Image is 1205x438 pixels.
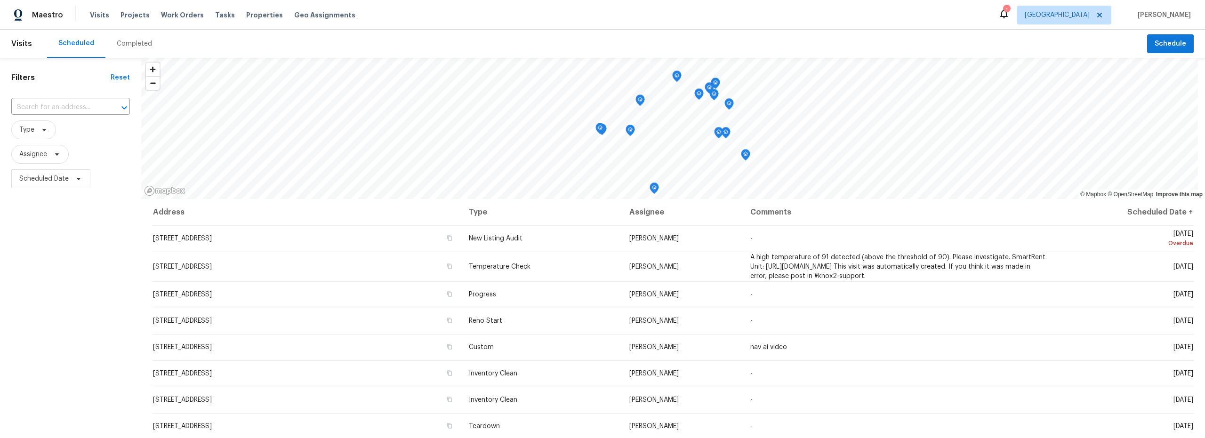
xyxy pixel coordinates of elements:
[1173,263,1193,270] span: [DATE]
[1055,199,1194,225] th: Scheduled Date ↑
[111,73,130,82] div: Reset
[146,63,160,76] button: Zoom in
[445,262,454,271] button: Copy Address
[629,397,679,403] span: [PERSON_NAME]
[120,10,150,20] span: Projects
[595,123,605,137] div: Map marker
[90,10,109,20] span: Visits
[743,199,1055,225] th: Comments
[1173,423,1193,430] span: [DATE]
[445,316,454,325] button: Copy Address
[153,291,212,298] span: [STREET_ADDRESS]
[622,199,743,225] th: Assignee
[750,370,753,377] span: -
[1003,6,1010,15] div: 1
[1108,191,1153,198] a: OpenStreetMap
[153,423,212,430] span: [STREET_ADDRESS]
[626,125,635,139] div: Map marker
[146,77,160,90] span: Zoom out
[445,234,454,242] button: Copy Address
[469,423,500,430] span: Teardown
[153,235,212,242] span: [STREET_ADDRESS]
[714,127,723,142] div: Map marker
[1063,239,1193,248] div: Overdue
[629,291,679,298] span: [PERSON_NAME]
[1156,191,1203,198] a: Improve this map
[629,263,679,270] span: [PERSON_NAME]
[461,199,622,225] th: Type
[469,344,494,350] span: Custom
[750,318,753,324] span: -
[750,235,753,242] span: -
[153,370,212,377] span: [STREET_ADDRESS]
[153,318,212,324] span: [STREET_ADDRESS]
[1173,397,1193,403] span: [DATE]
[161,10,204,20] span: Work Orders
[721,127,731,142] div: Map marker
[1147,34,1194,54] button: Schedule
[741,149,750,164] div: Map marker
[246,10,283,20] span: Properties
[117,39,152,48] div: Completed
[711,78,720,92] div: Map marker
[445,395,454,404] button: Copy Address
[750,344,787,350] span: nav ai video
[1155,38,1186,50] span: Schedule
[469,263,530,270] span: Temperature Check
[11,33,32,54] span: Visits
[469,397,517,403] span: Inventory Clean
[19,150,47,159] span: Assignee
[694,88,704,103] div: Map marker
[118,101,131,114] button: Open
[19,125,34,135] span: Type
[445,342,454,351] button: Copy Address
[724,98,734,113] div: Map marker
[469,370,517,377] span: Inventory Clean
[1025,10,1090,20] span: [GEOGRAPHIC_DATA]
[153,263,212,270] span: [STREET_ADDRESS]
[629,318,679,324] span: [PERSON_NAME]
[19,174,69,183] span: Scheduled Date
[1063,231,1193,248] span: [DATE]
[1173,370,1193,377] span: [DATE]
[445,422,454,430] button: Copy Address
[469,235,522,242] span: New Listing Audit
[750,254,1045,279] span: A high temperature of 91 detected (above the threshold of 90). Please investigate. SmartRent Unit...
[629,423,679,430] span: [PERSON_NAME]
[1173,318,1193,324] span: [DATE]
[11,100,104,115] input: Search for an address...
[1173,291,1193,298] span: [DATE]
[1080,191,1106,198] a: Mapbox
[629,370,679,377] span: [PERSON_NAME]
[629,344,679,350] span: [PERSON_NAME]
[153,344,212,350] span: [STREET_ADDRESS]
[705,82,714,97] div: Map marker
[635,95,645,109] div: Map marker
[445,369,454,377] button: Copy Address
[750,291,753,298] span: -
[1173,344,1193,350] span: [DATE]
[11,73,111,82] h1: Filters
[445,290,454,298] button: Copy Address
[146,76,160,90] button: Zoom out
[750,423,753,430] span: -
[469,318,502,324] span: Reno Start
[709,89,719,104] div: Map marker
[141,58,1198,199] canvas: Map
[32,10,63,20] span: Maestro
[153,397,212,403] span: [STREET_ADDRESS]
[650,183,659,197] div: Map marker
[58,39,94,48] div: Scheduled
[1134,10,1191,20] span: [PERSON_NAME]
[750,397,753,403] span: -
[629,235,679,242] span: [PERSON_NAME]
[469,291,496,298] span: Progress
[153,199,461,225] th: Address
[672,71,682,85] div: Map marker
[215,12,235,18] span: Tasks
[294,10,355,20] span: Geo Assignments
[144,185,185,196] a: Mapbox homepage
